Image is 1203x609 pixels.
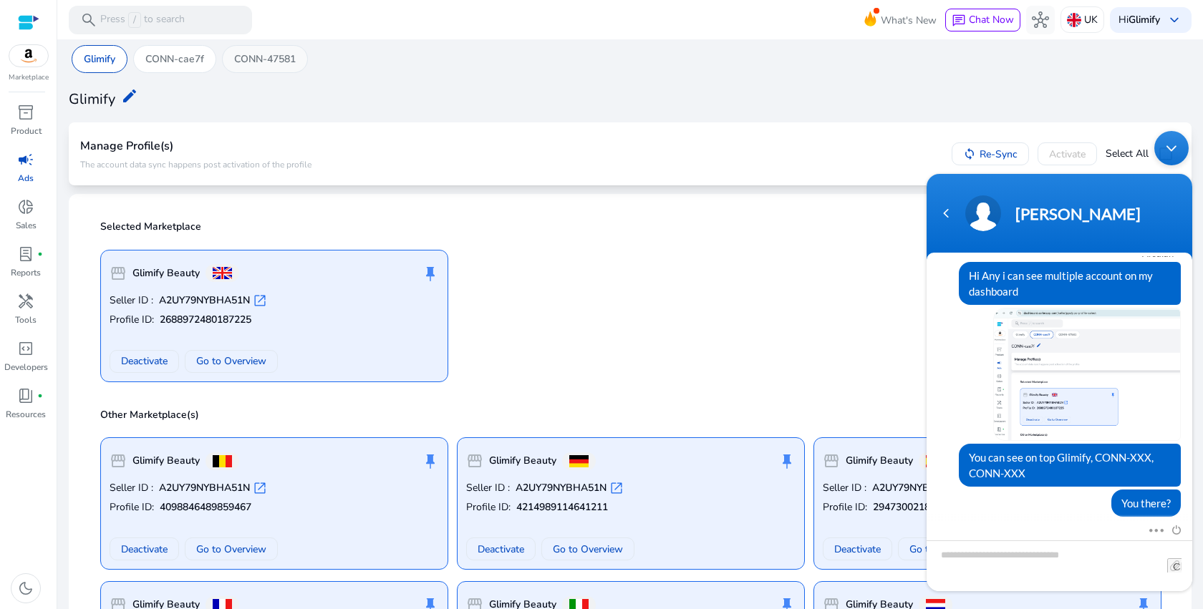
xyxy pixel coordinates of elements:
span: Seller ID : [110,481,153,495]
span: open_in_new [253,481,267,495]
b: A2UY79NYBHA51N [516,481,607,495]
p: Selected Marketplace [100,220,1169,234]
span: storefront [110,452,127,469]
span: search [80,11,97,29]
span: Go to Overview [553,542,623,557]
p: Glimify [84,52,115,67]
button: Go to Overview [898,537,991,560]
p: The account data sync happens post activation of the profile [80,159,311,170]
span: fiber_manual_record [37,251,43,257]
button: chatChat Now [945,9,1020,31]
button: Go to Overview [185,537,278,560]
p: Product [11,125,42,137]
p: CONN-47581 [234,52,296,67]
p: Developers [4,361,48,374]
span: Seller ID : [466,481,510,495]
b: Glimify Beauty [846,454,913,468]
h3: Glimify [69,91,115,108]
p: Hi [1119,15,1160,25]
span: campaign [17,151,34,168]
span: handyman [17,293,34,310]
span: Go to Overview [196,542,266,557]
span: code_blocks [17,340,34,357]
b: Glimify Beauty [489,454,556,468]
b: 2947300218119978 [873,500,965,515]
p: Resources [6,408,46,421]
span: Deactivate [121,542,168,557]
span: fiber_manual_record [37,393,43,399]
span: Deactivate [121,354,168,369]
b: Glimify Beauty [132,266,200,281]
mat-icon: edit [121,87,138,104]
span: lab_profile [17,245,34,263]
button: Deactivate [110,350,179,373]
span: open_in_new [609,481,624,495]
button: Go to Overview [541,537,634,560]
button: hub [1026,6,1055,34]
b: 4098846489859467 [160,500,251,515]
p: Press to search [100,12,185,28]
span: open_in_new [253,293,267,308]
p: CONN-cae7f [145,52,204,67]
span: Profile ID: [110,313,154,327]
b: Glimify [1129,13,1160,26]
b: 4214989114641211 [516,500,608,515]
span: Deactivate [834,542,881,557]
span: / [128,12,141,28]
b: Glimify Beauty [132,454,200,468]
span: storefront [823,452,840,469]
b: 2688972480187225 [160,313,251,327]
img: amazon.svg [9,45,48,67]
span: book_4 [17,387,34,404]
p: Sales [16,219,37,232]
span: Profile ID: [823,500,867,515]
p: Other Marketplace(s) [100,408,1169,422]
iframe: SalesIQ Chatwindow [919,124,1199,598]
span: storefront [466,452,483,469]
button: Deactivate [823,537,892,560]
span: keyboard_arrow_down [1166,11,1183,29]
p: Marketplace [9,72,49,83]
button: Go to Overview [185,350,278,373]
span: Profile ID: [466,500,511,515]
span: Seller ID : [110,293,153,308]
button: Deactivate [466,537,536,560]
p: Reports [11,266,41,279]
span: Go to Overview [196,354,266,369]
span: storefront [110,265,127,282]
span: What's New [881,8,937,33]
h4: Manage Profile(s) [80,140,311,153]
p: UK [1084,7,1098,32]
p: Ads [18,172,34,185]
img: uk.svg [1067,13,1081,27]
b: A2UY79NYBHA51N [159,293,250,308]
span: Deactivate [478,542,524,557]
span: Chat Now [969,13,1014,26]
p: Tools [15,313,37,326]
span: Profile ID: [110,500,154,515]
span: inventory_2 [17,104,34,121]
span: hub [1032,11,1049,29]
span: Go to Overview [909,542,980,557]
span: chat [952,14,966,28]
button: Deactivate [110,537,179,560]
span: donut_small [17,198,34,215]
b: A2UY79NYBHA51N [159,481,250,495]
span: Seller ID : [823,481,866,495]
b: A2UY79NYBHA51N [872,481,963,495]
